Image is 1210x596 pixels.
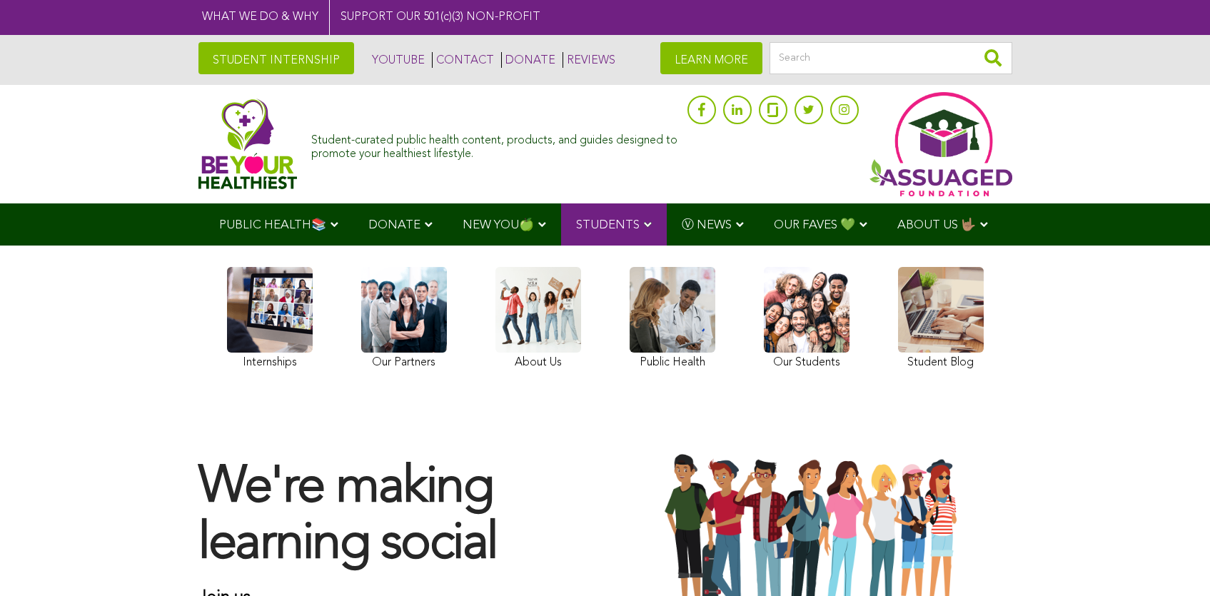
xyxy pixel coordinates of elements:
div: Navigation Menu [198,203,1012,246]
a: DONATE [501,52,555,68]
span: Ⓥ NEWS [682,219,732,231]
a: REVIEWS [563,52,615,68]
a: CONTACT [432,52,494,68]
a: LEARN MORE [660,42,762,74]
input: Search [770,42,1012,74]
img: Assuaged App [869,92,1012,196]
a: STUDENT INTERNSHIP [198,42,354,74]
div: Student-curated public health content, products, and guides designed to promote your healthiest l... [311,127,680,161]
a: YOUTUBE [368,52,425,68]
h1: We're making learning social [198,460,591,573]
span: OUR FAVES 💚 [774,219,855,231]
span: DONATE [368,219,420,231]
span: NEW YOU🍏 [463,219,534,231]
span: ABOUT US 🤟🏽 [897,219,976,231]
img: glassdoor [767,103,777,117]
iframe: Chat Widget [1139,527,1210,596]
span: STUDENTS [576,219,640,231]
span: PUBLIC HEALTH📚 [219,219,326,231]
img: Assuaged [198,99,298,189]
